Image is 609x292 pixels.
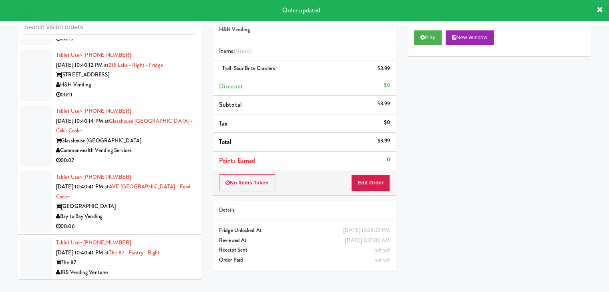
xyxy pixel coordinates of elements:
a: Tablet User· [PHONE_NUMBER] [56,51,131,59]
div: $3.99 [378,99,390,109]
div: 00:07 [56,156,195,166]
div: $3.99 [378,136,390,146]
div: 00:11 [56,90,195,100]
a: AVE [GEOGRAPHIC_DATA] - Food - Cooler [56,183,194,200]
span: (1 ) [234,46,252,56]
button: New Window [446,30,494,45]
span: not yet [374,246,390,254]
a: Tablet User· [PHONE_NUMBER] [56,107,131,115]
button: No Items Taken [219,174,275,191]
div: JRS Vending Ventures [56,268,195,278]
span: Subtotal [219,100,242,109]
div: Bay to Bay Vending [56,212,195,222]
span: Tax [219,119,227,128]
div: Order Paid [219,255,390,265]
span: [DATE] 10:40:12 PM at [56,61,109,69]
button: Edit Order [351,174,390,191]
div: H&H Vending [56,80,195,90]
div: Reviewed At [219,236,390,246]
span: · [PHONE_NUMBER] [81,173,131,181]
span: · [PHONE_NUMBER] [81,51,131,59]
span: [DATE] 10:40:41 PM at [56,183,109,190]
span: · [PHONE_NUMBER] [81,239,131,246]
span: Items [219,46,251,56]
li: Tablet User· [PHONE_NUMBER][DATE] 10:40:41 PM atAVE [GEOGRAPHIC_DATA] - Food - Cooler[GEOGRAPHIC_... [18,169,201,235]
span: Total [219,137,232,146]
a: The 87 - Pantry - Right [109,249,160,256]
a: Glasshouse [GEOGRAPHIC_DATA] -Coke Cooler [56,117,193,135]
li: Tablet User· [PHONE_NUMBER][DATE] 10:40:41 PM atThe 87 - Pantry - RightThe 87JRS Vending Ventures... [18,235,201,291]
a: Tablet User· [PHONE_NUMBER] [56,239,131,246]
div: 0 [387,155,390,165]
ng-pluralize: item [238,46,249,56]
div: [DATE] 10:39:22 PM [343,226,390,236]
div: [DATE] 3:37:00 AM [345,236,390,246]
div: Fridge Unlocked At [219,226,390,236]
div: Details [219,205,390,215]
a: 215 Lake - Right - Fridge [109,61,163,69]
div: $0 [384,118,390,128]
div: [STREET_ADDRESS] [56,70,195,80]
div: 00:06 [56,222,195,232]
div: Receipt Sent [219,245,390,255]
span: Order updated [282,6,320,15]
span: Points Earned [219,156,255,165]
span: not yet [374,256,390,264]
input: Search vision orders [24,20,195,35]
li: Tablet User· [PHONE_NUMBER][DATE] 10:40:12 PM at215 Lake - Right - Fridge[STREET_ADDRESS]H&H Vend... [18,47,201,103]
li: Tablet User· [PHONE_NUMBER][DATE] 10:40:14 PM atGlasshouse [GEOGRAPHIC_DATA] -Coke CoolerGlasshou... [18,103,201,169]
div: [GEOGRAPHIC_DATA] [56,202,195,212]
div: $0 [384,80,390,90]
button: Play [414,30,442,45]
span: [DATE] 10:40:14 PM at [56,117,109,125]
div: Glasshouse [GEOGRAPHIC_DATA] [56,136,195,146]
div: The 87 [56,258,195,268]
span: · [PHONE_NUMBER] [81,107,131,115]
div: Commonwealth Vending Services [56,146,195,156]
span: Discount [219,82,243,91]
div: 00:05 [56,278,195,288]
span: Trolli Sour Brite Crawlers [222,64,275,72]
span: [DATE] 10:40:41 PM at [56,249,109,256]
a: Tablet User· [PHONE_NUMBER] [56,173,131,181]
h5: H&H Vending [219,27,390,33]
div: $3.99 [378,64,390,74]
